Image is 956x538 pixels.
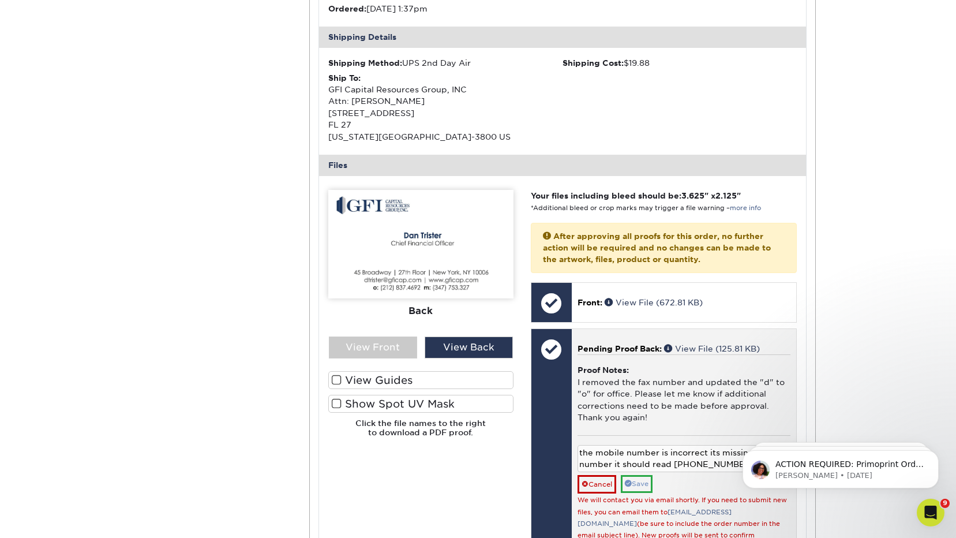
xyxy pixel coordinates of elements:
a: View File (125.81 KB) [664,344,760,353]
div: I removed the fax number and updated the "d" to "o" for office. Please let me know if additional ... [578,354,790,435]
li: [DATE] 1:37pm [328,3,563,14]
span: Front: [578,298,602,307]
iframe: Intercom notifications message [725,426,956,507]
span: 2.125 [715,191,737,200]
div: GFI Capital Resources Group, INC Attn: [PERSON_NAME] [STREET_ADDRESS] FL 27 [US_STATE][GEOGRAPHIC... [328,72,563,143]
strong: Your files including bleed should be: " x " [531,191,741,200]
div: Files [319,155,806,175]
iframe: Intercom live chat [917,499,944,526]
div: $19.88 [563,57,797,69]
div: Shipping Details [319,27,806,47]
div: UPS 2nd Day Air [328,57,563,69]
label: View Guides [328,371,513,389]
label: Show Spot UV Mask [328,395,513,413]
strong: Shipping Method: [328,58,402,68]
strong: After approving all proofs for this order, no further action will be required and no changes can ... [543,231,771,264]
a: View File (672.81 KB) [605,298,703,307]
span: 9 [940,499,950,508]
h6: Click the file names to the right to download a PDF proof. [328,419,513,447]
small: *Additional bleed or crop marks may trigger a file warning – [531,204,761,212]
a: more info [730,204,761,212]
span: Pending Proof Back: [578,344,662,353]
div: View Front [329,337,417,358]
strong: Proof Notes: [578,365,629,375]
div: View Back [425,337,513,358]
span: 3.625 [681,191,704,200]
a: Save [621,475,653,493]
div: Back [328,298,513,323]
strong: Shipping Cost: [563,58,624,68]
a: Cancel [578,475,616,494]
strong: Ordered: [328,4,366,13]
strong: Ship To: [328,73,361,83]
